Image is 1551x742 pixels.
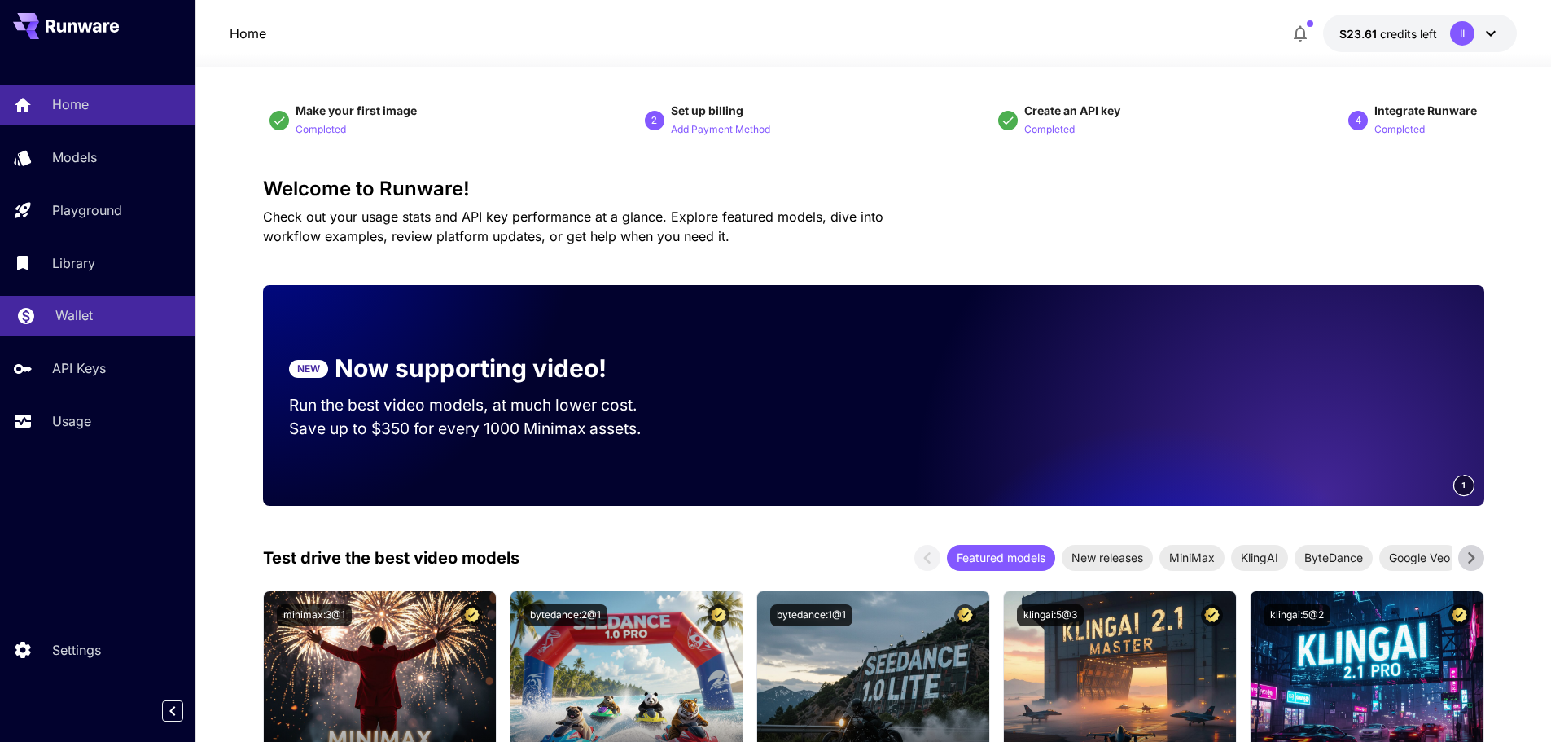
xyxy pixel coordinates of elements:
button: $23.61139II [1323,15,1517,52]
p: Settings [52,640,101,660]
span: New releases [1062,549,1153,566]
div: $23.61139 [1339,25,1437,42]
button: Completed [296,119,346,138]
a: Home [230,24,266,43]
button: Certified Model – Vetted for best performance and includes a commercial license. [461,604,483,626]
p: Save up to $350 for every 1000 Minimax assets. [289,417,668,441]
div: MiniMax [1159,545,1225,571]
div: Featured models [947,545,1055,571]
button: minimax:3@1 [277,604,352,626]
span: Featured models [947,549,1055,566]
span: ByteDance [1295,549,1373,566]
span: Make your first image [296,103,417,117]
div: Collapse sidebar [174,696,195,726]
div: ByteDance [1295,545,1373,571]
button: Completed [1024,119,1075,138]
span: Set up billing [671,103,743,117]
div: II [1450,21,1474,46]
p: Home [52,94,89,114]
p: Test drive the best video models [263,546,519,570]
p: Completed [1374,122,1425,138]
span: 1 [1461,479,1466,491]
p: Now supporting video! [335,350,607,387]
div: Google Veo [1379,545,1460,571]
span: credits left [1380,27,1437,41]
button: Add Payment Method [671,119,770,138]
button: bytedance:2@1 [524,604,607,626]
button: Certified Model – Vetted for best performance and includes a commercial license. [1448,604,1470,626]
span: $23.61 [1339,27,1380,41]
p: Wallet [55,305,93,325]
span: Google Veo [1379,549,1460,566]
p: Add Payment Method [671,122,770,138]
button: Certified Model – Vetted for best performance and includes a commercial license. [1201,604,1223,626]
span: Check out your usage stats and API key performance at a glance. Explore featured models, dive int... [263,209,883,244]
button: Certified Model – Vetted for best performance and includes a commercial license. [954,604,976,626]
span: Create an API key [1024,103,1120,117]
p: 4 [1356,113,1361,128]
p: Models [52,147,97,167]
nav: breadcrumb [230,24,266,43]
p: API Keys [52,358,106,378]
p: 2 [651,113,657,128]
span: KlingAI [1231,549,1288,566]
div: New releases [1062,545,1153,571]
button: Certified Model – Vetted for best performance and includes a commercial license. [708,604,729,626]
span: Integrate Runware [1374,103,1477,117]
p: Completed [1024,122,1075,138]
p: NEW [297,362,320,376]
h3: Welcome to Runware! [263,178,1484,200]
button: bytedance:1@1 [770,604,852,626]
button: klingai:5@3 [1017,604,1084,626]
p: Completed [296,122,346,138]
p: Playground [52,200,122,220]
button: Collapse sidebar [162,700,183,722]
div: KlingAI [1231,545,1288,571]
button: Completed [1374,119,1425,138]
span: MiniMax [1159,549,1225,566]
p: Run the best video models, at much lower cost. [289,393,668,417]
button: klingai:5@2 [1264,604,1330,626]
p: Library [52,253,95,273]
p: Usage [52,411,91,431]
